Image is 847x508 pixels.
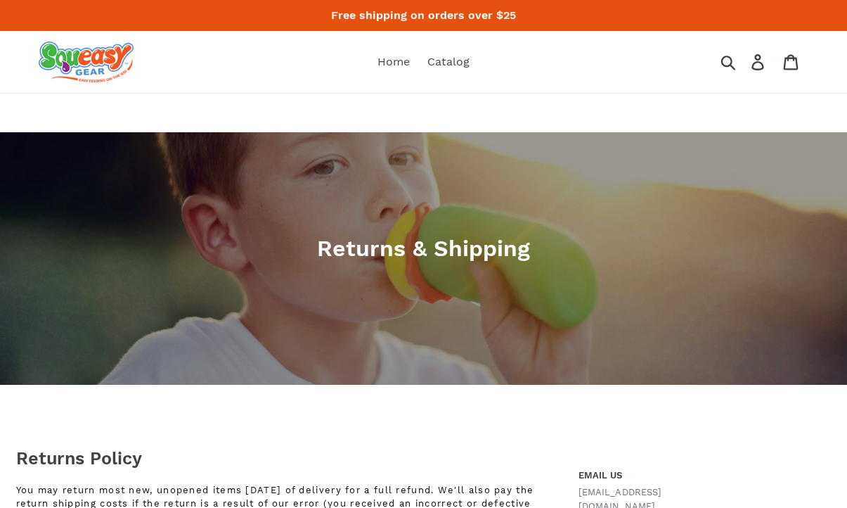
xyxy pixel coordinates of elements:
a: Home [370,51,417,72]
h1: Returns Policy [16,447,550,469]
span: Home [377,55,410,69]
a: Catalog [420,51,477,72]
img: squeasy gear snacker portable food pouch [39,42,134,82]
font: Returns & Shipping [317,235,530,262]
span: Catalog [427,55,470,69]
